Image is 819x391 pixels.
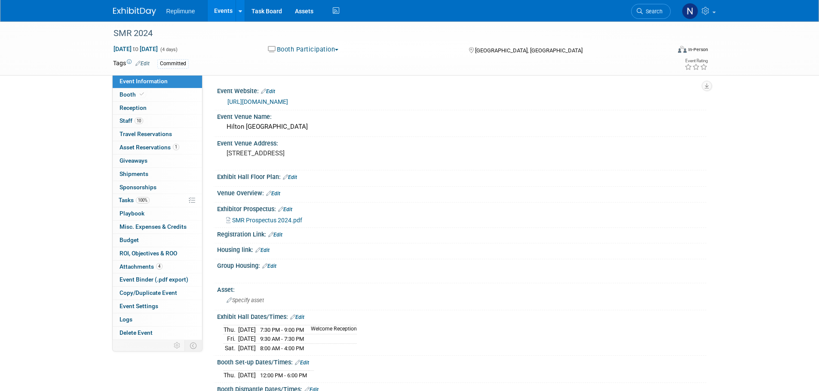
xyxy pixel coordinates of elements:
span: 100% [136,197,150,203]
a: Misc. Expenses & Credits [113,221,202,233]
span: Playbook [120,210,144,217]
span: Event Binder (.pdf export) [120,276,188,283]
div: Venue Overview: [217,187,706,198]
a: Staff10 [113,115,202,127]
a: Budget [113,234,202,247]
a: Booth [113,88,202,101]
span: 12:00 PM - 6:00 PM [260,372,307,379]
span: Reception [120,104,147,111]
span: Specify asset [227,297,264,303]
a: Attachments4 [113,261,202,273]
pre: [STREET_ADDRESS] [227,149,411,157]
div: Committed [157,59,189,68]
a: Reception [113,102,202,115]
a: Delete Event [113,327,202,339]
div: Housing link: [217,243,706,255]
span: Replimune [166,8,195,15]
div: Exhibitor Prospectus: [217,203,706,214]
a: Copy/Duplicate Event [113,287,202,300]
a: Giveaways [113,155,202,167]
span: Logs [120,316,132,323]
span: Misc. Expenses & Credits [120,223,187,230]
a: Event Binder (.pdf export) [113,273,202,286]
a: ROI, Objectives & ROO [113,247,202,260]
div: Event Website: [217,85,706,96]
span: Event Settings [120,303,158,309]
button: Booth Participation [265,45,342,54]
td: Thu. [224,370,238,379]
span: 7:30 PM - 9:00 PM [260,327,304,333]
a: Asset Reservations1 [113,141,202,154]
a: Event Information [113,75,202,88]
a: Edit [295,360,309,366]
a: Tasks100% [113,194,202,207]
div: Exhibit Hall Dates/Times: [217,310,706,321]
td: Welcome Reception [306,325,357,334]
div: SMR 2024 [110,26,658,41]
td: [DATE] [238,370,256,379]
span: 1 [173,144,179,150]
div: Hilton [GEOGRAPHIC_DATA] [224,120,700,133]
a: Edit [283,174,297,180]
div: Event Rating [684,59,708,63]
span: SMR Prospectus 2024.pdf [232,217,302,224]
a: Shipments [113,168,202,181]
div: In-Person [688,46,708,53]
span: 8:00 AM - 4:00 PM [260,345,304,352]
a: Edit [290,314,304,320]
a: Logs [113,313,202,326]
td: Personalize Event Tab Strip [170,340,185,351]
a: Sponsorships [113,181,202,194]
div: Asset: [217,283,706,294]
a: Search [631,4,671,19]
span: ROI, Objectives & ROO [120,250,177,257]
a: Edit [255,247,270,253]
td: Toggle Event Tabs [184,340,202,351]
img: Nicole Schaeffner [682,3,698,19]
span: 4 [156,263,163,270]
a: Event Settings [113,300,202,313]
a: Edit [266,191,280,197]
span: Delete Event [120,329,153,336]
i: Booth reservation complete [140,92,144,97]
span: Search [643,8,663,15]
a: Travel Reservations [113,128,202,141]
div: Event Format [620,45,709,58]
span: Sponsorships [120,184,156,191]
span: Tasks [119,197,150,203]
td: Fri. [224,334,238,344]
div: Event Venue Address: [217,137,706,148]
span: Shipments [120,170,148,177]
a: SMR Prospectus 2024.pdf [226,217,302,224]
div: Event Venue Name: [217,110,706,121]
td: Sat. [224,343,238,352]
span: Asset Reservations [120,144,179,151]
span: [DATE] [DATE] [113,45,158,53]
a: Edit [262,263,276,269]
span: Attachments [120,263,163,270]
span: (4 days) [160,47,178,52]
td: [DATE] [238,343,256,352]
a: Edit [261,88,275,94]
a: Edit [268,232,282,238]
img: Format-Inperson.png [678,46,687,53]
div: Group Housing: [217,259,706,270]
img: ExhibitDay [113,7,156,16]
td: [DATE] [238,325,256,334]
span: Travel Reservations [120,130,172,137]
span: Budget [120,236,139,243]
span: [GEOGRAPHIC_DATA], [GEOGRAPHIC_DATA] [475,47,583,54]
td: Tags [113,59,150,69]
div: Registration Link: [217,228,706,239]
span: Giveaways [120,157,147,164]
span: to [132,45,140,52]
div: Exhibit Hall Floor Plan: [217,170,706,182]
a: Edit [278,206,292,212]
a: [URL][DOMAIN_NAME] [227,98,288,105]
a: Playbook [113,207,202,220]
span: 9:30 AM - 7:30 PM [260,336,304,342]
td: Thu. [224,325,238,334]
span: Booth [120,91,146,98]
span: Event Information [120,78,168,85]
span: Staff [120,117,143,124]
